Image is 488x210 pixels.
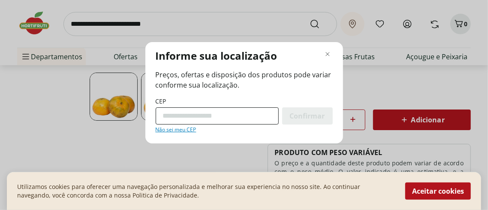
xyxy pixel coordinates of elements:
button: Aceitar cookies [405,183,471,200]
p: Informe sua localização [156,49,277,63]
a: Não sei meu CEP [156,126,196,133]
button: Fechar modal de regionalização [322,49,333,59]
label: CEP [156,97,166,106]
p: Utilizamos cookies para oferecer uma navegação personalizada e melhorar sua experiencia no nosso ... [17,183,395,200]
button: Confirmar [282,107,333,125]
div: Modal de regionalização [145,42,343,143]
span: Confirmar [290,113,325,119]
span: Preços, ofertas e disposição dos produtos pode variar conforme sua localização. [156,70,333,90]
